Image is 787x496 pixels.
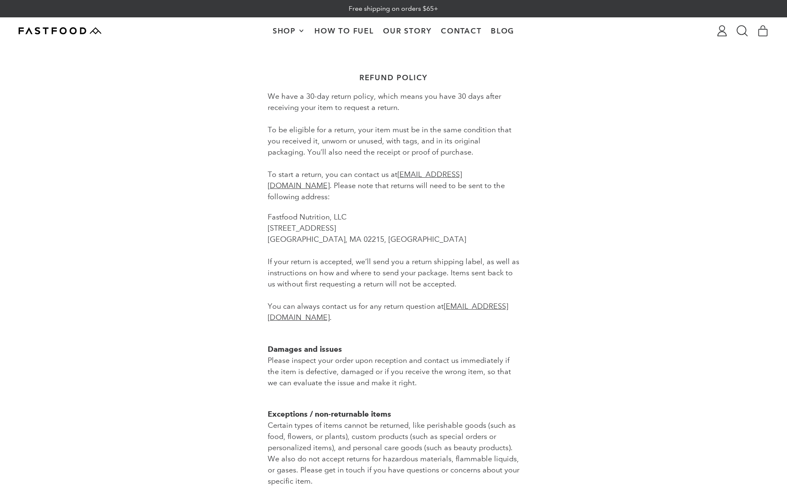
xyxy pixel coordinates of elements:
[268,91,520,203] p: We have a 30-day return policy, which means you have 30 days after receiving your item to request...
[268,212,520,323] p: Fastfood Nutrition, LLC [STREET_ADDRESS] [GEOGRAPHIC_DATA], MA 02215, [GEOGRAPHIC_DATA] If your r...
[486,18,519,44] a: Blog
[268,345,342,354] strong: Damages and issues
[268,344,520,389] p: Please inspect your order upon reception and contact us immediately if the item is defective, dam...
[268,18,309,44] button: Shop
[268,74,520,81] h1: Refund policy
[268,410,391,419] strong: Exceptions / non-returnable items
[268,170,462,190] a: [EMAIL_ADDRESS][DOMAIN_NAME]
[436,18,486,44] a: Contact
[273,27,298,35] span: Shop
[378,18,436,44] a: Our Story
[310,18,378,44] a: How To Fuel
[19,27,101,34] img: Fastfood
